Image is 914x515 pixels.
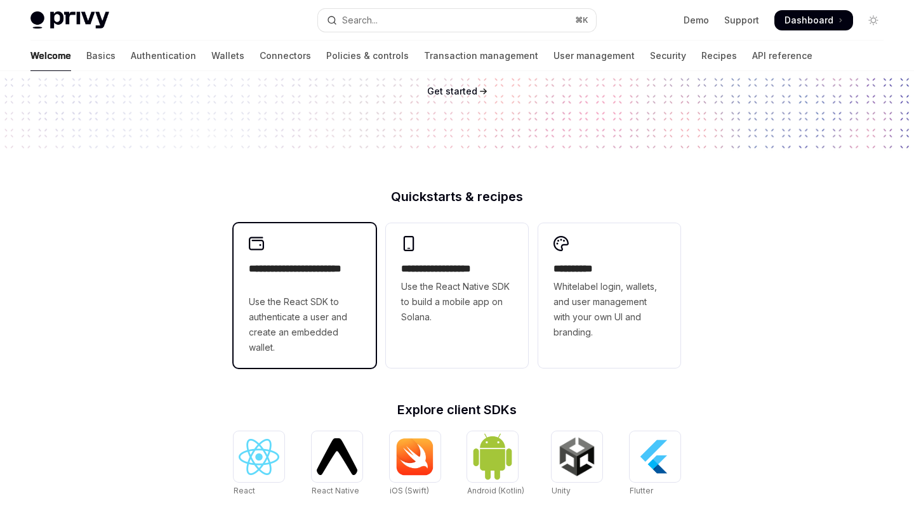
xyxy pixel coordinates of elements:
[553,41,635,71] a: User management
[752,41,812,71] a: API reference
[575,15,588,25] span: ⌘ K
[552,486,571,495] span: Unity
[239,439,279,475] img: React
[635,436,675,477] img: Flutter
[234,190,680,203] h2: Quickstarts & recipes
[390,486,429,495] span: iOS (Swift)
[312,486,359,495] span: React Native
[684,14,709,27] a: Demo
[472,433,513,480] img: Android (Kotlin)
[552,431,602,497] a: UnityUnity
[317,438,357,474] img: React Native
[386,223,528,368] a: **** **** **** ***Use the React Native SDK to build a mobile app on Solana.
[318,9,595,32] button: Open search
[131,41,196,71] a: Authentication
[467,431,524,497] a: Android (Kotlin)Android (Kotlin)
[86,41,116,71] a: Basics
[234,403,680,416] h2: Explore client SDKs
[630,486,653,495] span: Flutter
[249,294,361,355] span: Use the React SDK to authenticate a user and create an embedded wallet.
[260,41,311,71] a: Connectors
[30,11,109,29] img: light logo
[785,14,833,27] span: Dashboard
[467,486,524,495] span: Android (Kotlin)
[538,223,680,368] a: **** *****Whitelabel login, wallets, and user management with your own UI and branding.
[395,438,435,476] img: iOS (Swift)
[724,14,759,27] a: Support
[630,431,680,497] a: FlutterFlutter
[650,41,686,71] a: Security
[863,10,884,30] button: Toggle dark mode
[234,486,255,495] span: React
[234,431,284,497] a: ReactReact
[312,431,362,497] a: React NativeReact Native
[427,86,477,96] span: Get started
[342,13,378,28] div: Search...
[557,436,597,477] img: Unity
[30,41,71,71] a: Welcome
[401,279,513,325] span: Use the React Native SDK to build a mobile app on Solana.
[424,41,538,71] a: Transaction management
[427,85,477,98] a: Get started
[774,10,853,30] a: Dashboard
[701,41,737,71] a: Recipes
[326,41,409,71] a: Policies & controls
[211,41,244,71] a: Wallets
[390,431,440,497] a: iOS (Swift)iOS (Swift)
[553,279,665,340] span: Whitelabel login, wallets, and user management with your own UI and branding.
